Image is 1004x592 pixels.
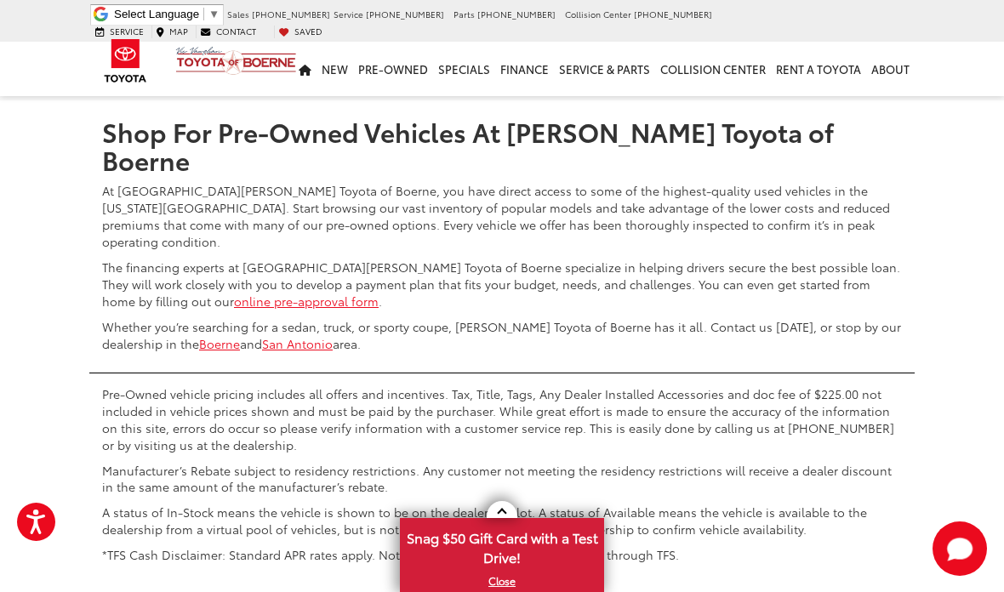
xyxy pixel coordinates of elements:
a: Finance [495,42,554,96]
span: ▼ [208,8,220,20]
img: Toyota [94,33,157,88]
span: ​ [203,8,204,20]
p: Pre-Owned vehicle pricing includes all offers and incentives. Tax, Title, Tags, Any Dealer Instal... [102,385,902,453]
a: Select Language​ [114,8,220,20]
a: New [317,42,353,96]
p: Manufacturer’s Rebate subject to residency restrictions. Any customer not meeting the residency r... [102,462,902,496]
p: The financing experts at [GEOGRAPHIC_DATA][PERSON_NAME] Toyota of Boerne specialize in helping dr... [102,259,902,310]
span: [PHONE_NUMBER] [477,8,556,20]
a: My Saved Vehicles [274,26,327,37]
span: Collision Center [565,8,631,20]
a: Specials [433,42,495,96]
a: San Antonio [262,335,333,352]
span: Contact [216,25,256,37]
a: Service & Parts: Opens in a new tab [554,42,655,96]
h2: Shop For Pre-Owned Vehicles At [PERSON_NAME] Toyota of Boerne [102,117,902,174]
span: Service [334,8,363,20]
a: Service [91,26,148,37]
p: At [GEOGRAPHIC_DATA][PERSON_NAME] Toyota of Boerne, you have direct access to some of the highest... [102,182,902,250]
p: Whether you’re searching for a sedan, truck, or sporty coupe, [PERSON_NAME] Toyota of Boerne has ... [102,318,902,352]
span: [PHONE_NUMBER] [366,8,444,20]
a: Contact [196,26,260,37]
span: [PHONE_NUMBER] [252,8,330,20]
span: Select Language [114,8,199,20]
a: online pre-approval form [234,293,379,310]
span: Map [169,25,188,37]
a: Map [151,26,192,37]
svg: Start Chat [933,521,987,576]
img: Vic Vaughan Toyota of Boerne [175,46,297,76]
a: About [866,42,915,96]
a: Home [294,42,317,96]
p: A status of In-Stock means the vehicle is shown to be on the dealership lot. A status of Availabl... [102,504,902,538]
span: Service [110,25,144,37]
a: Boerne [199,335,240,352]
span: Sales [227,8,249,20]
a: Rent a Toyota [771,42,866,96]
a: Pre-Owned [353,42,433,96]
button: Toggle Chat Window [933,521,987,576]
span: Parts [454,8,475,20]
span: Saved [294,25,322,37]
span: Snag $50 Gift Card with a Test Drive! [402,520,602,572]
p: *TFS Cash Disclaimer: Standard APR rates apply. Not all buyers will qualify. Must finance through... [102,546,902,563]
span: [PHONE_NUMBER] [634,8,712,20]
a: Collision Center [655,42,771,96]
